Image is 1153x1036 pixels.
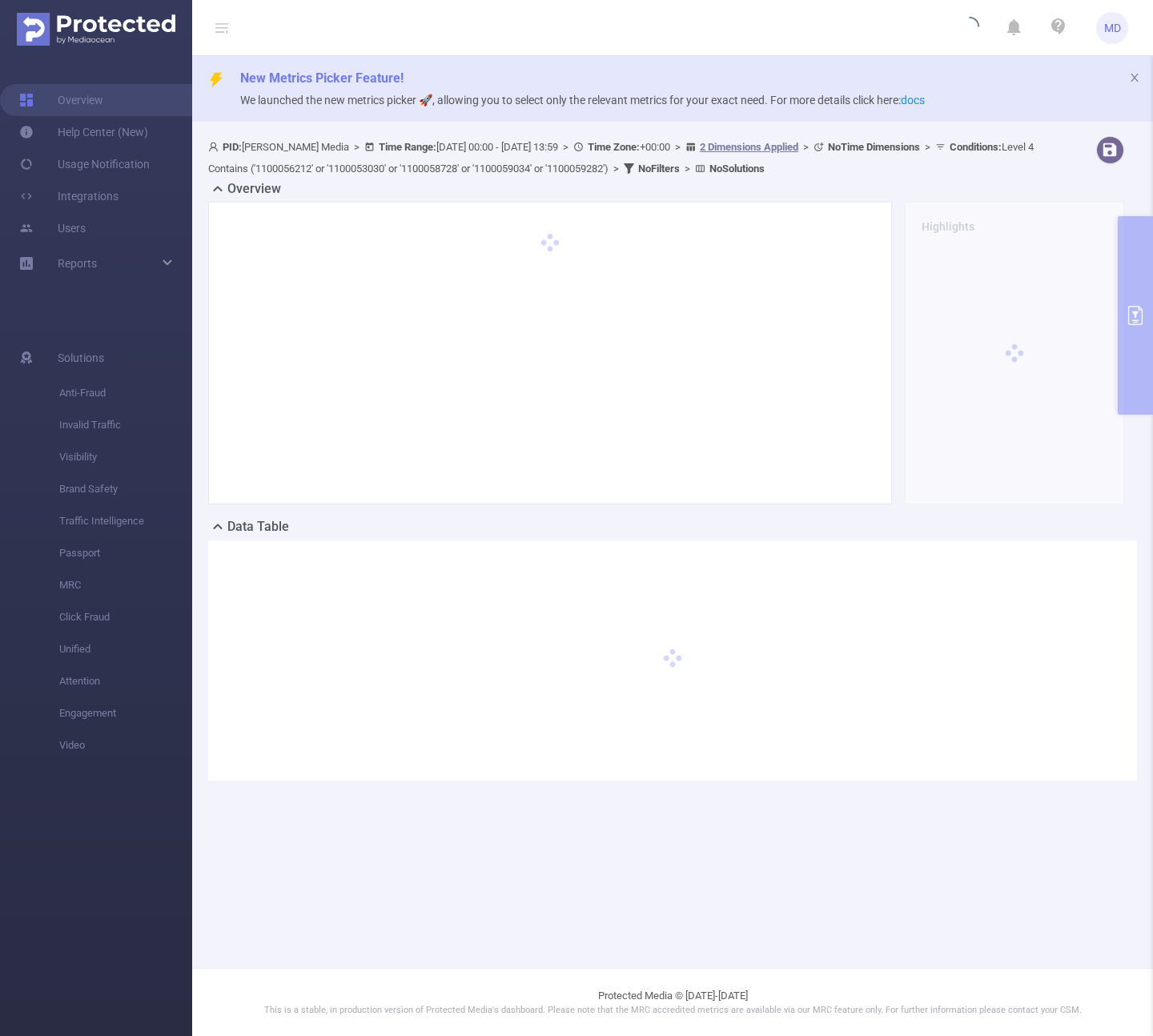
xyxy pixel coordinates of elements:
h2: Data Table [227,517,289,536]
span: Unified [59,633,192,665]
span: New Metrics Picker Feature! [240,70,404,86]
u: 2 Dimensions Applied [700,141,798,153]
footer: Protected Media © [DATE]-[DATE] [192,968,1153,1036]
span: Anti-Fraud [59,377,192,409]
a: Integrations [19,180,119,212]
span: Traffic Intelligence [59,505,192,537]
span: > [798,141,814,153]
span: Passport [59,537,192,569]
b: Time Zone: [588,141,640,153]
span: > [680,163,695,175]
span: Solutions [58,342,104,374]
b: No Filters [638,163,680,175]
span: Click Fraud [59,601,192,633]
h2: Overview [227,179,281,199]
span: Engagement [59,697,192,729]
b: No Solutions [709,163,765,175]
span: Reports [58,257,97,270]
span: Attention [59,665,192,697]
a: docs [901,94,925,106]
span: MD [1104,12,1121,44]
i: icon: loading [960,17,979,39]
b: Time Range: [379,141,436,153]
span: Video [59,729,192,761]
span: Visibility [59,441,192,473]
b: PID: [223,141,242,153]
p: This is a stable, in production version of Protected Media's dashboard. Please note that the MRC ... [232,1004,1113,1018]
a: Usage Notification [19,148,150,180]
button: icon: close [1129,69,1140,86]
span: > [558,141,573,153]
span: MRC [59,569,192,601]
span: Invalid Traffic [59,409,192,441]
span: > [609,163,624,175]
a: Help Center (New) [19,116,148,148]
span: > [349,141,364,153]
span: We launched the new metrics picker 🚀, allowing you to select only the relevant metrics for your e... [240,94,925,106]
span: Brand Safety [59,473,192,505]
span: > [670,141,685,153]
a: Overview [19,84,103,116]
span: [PERSON_NAME] Media [DATE] 00:00 - [DATE] 13:59 +00:00 [208,141,1034,175]
a: Reports [58,247,97,279]
b: No Time Dimensions [828,141,920,153]
i: icon: user [208,142,223,152]
b: Conditions : [950,141,1002,153]
span: > [920,141,935,153]
img: Protected Media [17,13,175,46]
a: Users [19,212,86,244]
i: icon: close [1129,72,1140,83]
i: icon: thunderbolt [208,72,224,88]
